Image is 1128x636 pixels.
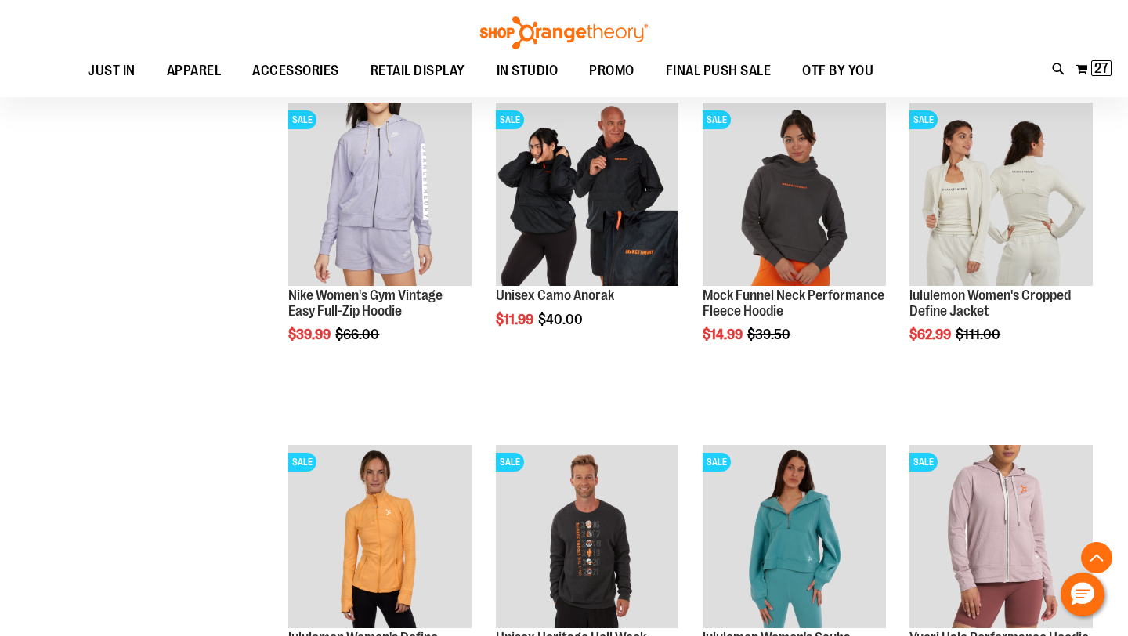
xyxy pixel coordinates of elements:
span: SALE [288,453,316,472]
span: FINAL PUSH SALE [666,53,772,89]
img: Product image for Mock Funnel Neck Performance Fleece Hoodie [703,103,886,286]
span: $39.99 [288,327,333,342]
a: IN STUDIO [481,53,574,89]
span: OTF BY YOU [802,53,873,89]
button: Back To Top [1081,542,1112,573]
a: Nike Women's Gym Vintage Easy Full-Zip Hoodie [288,287,443,319]
a: ACCESSORIES [237,53,355,89]
a: Unisex Camo Anorak [496,287,614,303]
span: SALE [909,110,938,129]
span: SALE [288,110,316,129]
img: Product image for lululemon Womens Scuba Oversized Half Zip [703,445,886,628]
span: 27 [1094,60,1108,76]
span: SALE [496,453,524,472]
span: SALE [703,110,731,129]
img: Product image for lululemon Define Jacket [288,445,472,628]
span: $14.99 [703,327,745,342]
span: SALE [703,453,731,472]
a: Mock Funnel Neck Performance Fleece Hoodie [703,287,884,319]
img: Product image for Unisex Heritage Hell Week Crewneck Sweatshirt [496,445,679,628]
span: IN STUDIO [497,53,559,89]
span: SALE [909,453,938,472]
img: Shop Orangetheory [478,16,650,49]
span: SALE [496,110,524,129]
a: Product image for lululemon Define JacketSALE [288,445,472,631]
button: Hello, have a question? Let’s chat. [1061,573,1104,616]
a: OTF BY YOU [786,53,889,89]
span: RETAIL DISPLAY [371,53,465,89]
span: $66.00 [335,327,381,342]
span: JUST IN [88,53,136,89]
div: product [488,95,687,367]
div: product [280,95,479,382]
a: Product image for Unisex Camo AnorakSALE [496,103,679,288]
img: Product image for lululemon Define Jacket Cropped [909,103,1093,286]
a: FINAL PUSH SALE [650,53,787,89]
span: $40.00 [538,312,585,327]
a: Product image for lululemon Womens Scuba Oversized Half ZipSALE [703,445,886,631]
a: Product image for lululemon Define Jacket CroppedSALE [909,103,1093,288]
img: Product image for Nike Gym Vintage Easy Full Zip Hoodie [288,103,472,286]
a: PROMO [573,53,650,89]
span: PROMO [589,53,634,89]
span: $39.50 [747,327,793,342]
img: Product image for Unisex Camo Anorak [496,103,679,286]
a: Product image for Unisex Heritage Hell Week Crewneck SweatshirtSALE [496,445,679,631]
a: APPAREL [151,53,237,89]
a: Product image for Vuori Halo Performance HoodieSALE [909,445,1093,631]
span: $11.99 [496,312,536,327]
img: Product image for Vuori Halo Performance Hoodie [909,445,1093,628]
a: RETAIL DISPLAY [355,53,481,89]
div: product [695,95,894,382]
span: $62.99 [909,327,953,342]
span: $111.00 [956,327,1003,342]
a: lululemon Women's Cropped Define Jacket [909,287,1071,319]
a: Product image for Mock Funnel Neck Performance Fleece HoodieSALE [703,103,886,288]
a: Product image for Nike Gym Vintage Easy Full Zip HoodieSALE [288,103,472,288]
span: ACCESSORIES [252,53,339,89]
a: JUST IN [72,53,151,89]
span: APPAREL [167,53,222,89]
div: product [902,95,1101,382]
